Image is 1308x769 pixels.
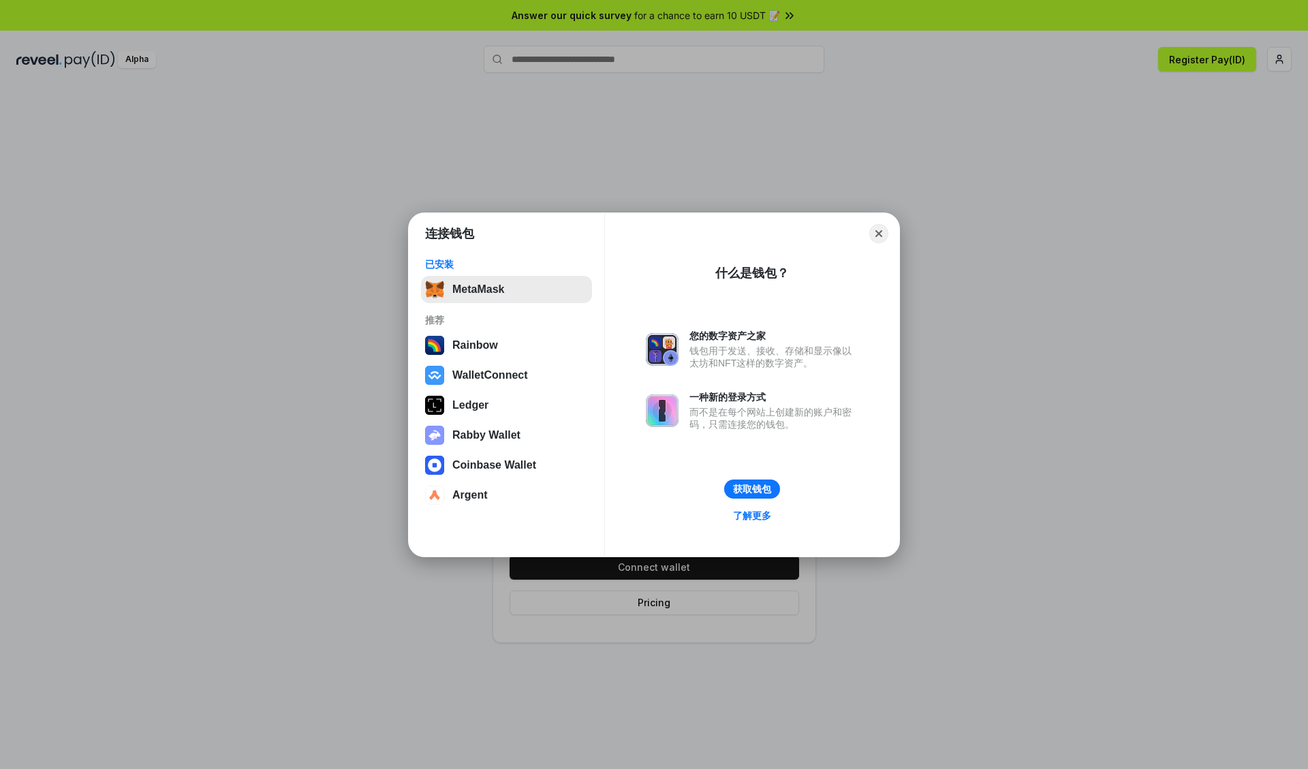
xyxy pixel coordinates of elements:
[689,345,858,369] div: 钱包用于发送、接收、存储和显示像以太坊和NFT这样的数字资产。
[452,283,504,296] div: MetaMask
[733,483,771,495] div: 获取钱包
[452,489,488,501] div: Argent
[421,482,592,509] button: Argent
[421,452,592,479] button: Coinbase Wallet
[452,429,520,441] div: Rabby Wallet
[689,330,858,342] div: 您的数字资产之家
[425,280,444,299] img: svg+xml,%3Csvg%20fill%3D%22none%22%20height%3D%2233%22%20viewBox%3D%220%200%2035%2033%22%20width%...
[425,225,474,242] h1: 连接钱包
[733,509,771,522] div: 了解更多
[452,339,498,351] div: Rainbow
[715,265,789,281] div: 什么是钱包？
[421,276,592,303] button: MetaMask
[452,399,488,411] div: Ledger
[421,362,592,389] button: WalletConnect
[646,333,679,366] img: svg+xml,%3Csvg%20xmlns%3D%22http%3A%2F%2Fwww.w3.org%2F2000%2Fsvg%22%20fill%3D%22none%22%20viewBox...
[452,459,536,471] div: Coinbase Wallet
[421,392,592,419] button: Ledger
[646,394,679,427] img: svg+xml,%3Csvg%20xmlns%3D%22http%3A%2F%2Fwww.w3.org%2F2000%2Fsvg%22%20fill%3D%22none%22%20viewBox...
[425,336,444,355] img: svg+xml,%3Csvg%20width%3D%22120%22%20height%3D%22120%22%20viewBox%3D%220%200%20120%20120%22%20fil...
[425,396,444,415] img: svg+xml,%3Csvg%20xmlns%3D%22http%3A%2F%2Fwww.w3.org%2F2000%2Fsvg%22%20width%3D%2228%22%20height%3...
[425,314,588,326] div: 推荐
[869,224,888,243] button: Close
[425,258,588,270] div: 已安装
[421,332,592,359] button: Rainbow
[725,507,779,524] a: 了解更多
[724,480,780,499] button: 获取钱包
[425,366,444,385] img: svg+xml,%3Csvg%20width%3D%2228%22%20height%3D%2228%22%20viewBox%3D%220%200%2028%2028%22%20fill%3D...
[689,406,858,430] div: 而不是在每个网站上创建新的账户和密码，只需连接您的钱包。
[425,486,444,505] img: svg+xml,%3Csvg%20width%3D%2228%22%20height%3D%2228%22%20viewBox%3D%220%200%2028%2028%22%20fill%3D...
[425,426,444,445] img: svg+xml,%3Csvg%20xmlns%3D%22http%3A%2F%2Fwww.w3.org%2F2000%2Fsvg%22%20fill%3D%22none%22%20viewBox...
[689,391,858,403] div: 一种新的登录方式
[452,369,528,381] div: WalletConnect
[425,456,444,475] img: svg+xml,%3Csvg%20width%3D%2228%22%20height%3D%2228%22%20viewBox%3D%220%200%2028%2028%22%20fill%3D...
[421,422,592,449] button: Rabby Wallet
